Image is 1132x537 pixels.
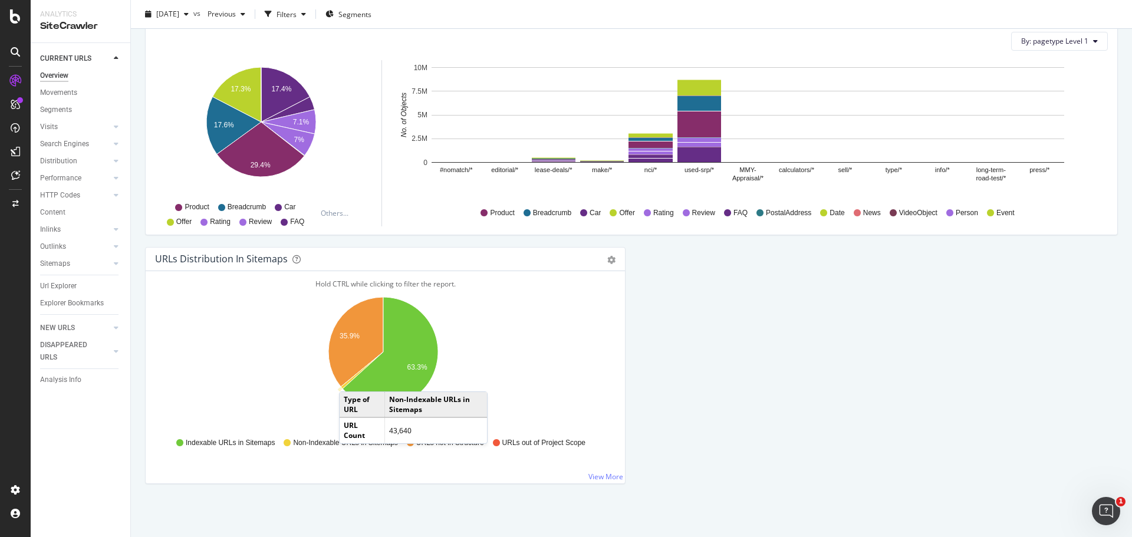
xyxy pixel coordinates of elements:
[186,438,275,448] span: Indexable URLs in Sitemaps
[40,70,122,82] a: Overview
[1092,497,1120,525] iframe: Intercom live chat
[653,208,674,218] span: Rating
[733,208,748,218] span: FAQ
[590,208,601,218] span: Car
[40,258,110,270] a: Sitemaps
[40,138,110,150] a: Search Engines
[271,85,291,93] text: 17.4%
[40,322,110,334] a: NEW URLS
[40,19,121,33] div: SiteCrawler
[412,87,427,95] text: 7.5M
[228,202,266,212] span: Breadcrumb
[396,60,1099,197] svg: A chart.
[40,172,81,185] div: Performance
[193,8,203,18] span: vs
[290,217,304,227] span: FAQ
[592,166,613,173] text: make/*
[40,223,61,236] div: Inlinks
[1029,166,1050,173] text: press/*
[886,166,903,173] text: type/*
[231,85,251,93] text: 17.3%
[407,363,427,371] text: 63.3%
[40,87,122,99] a: Movements
[384,417,487,443] td: 43,640
[40,374,122,386] a: Analysis Info
[490,208,514,218] span: Product
[40,258,70,270] div: Sitemaps
[384,392,487,417] td: Non-Indexable URLs in Sitemaps
[533,208,571,218] span: Breadcrumb
[260,5,311,24] button: Filters
[956,208,978,218] span: Person
[321,5,376,24] button: Segments
[766,208,811,218] span: PostalAddress
[40,138,89,150] div: Search Engines
[899,208,937,218] span: VideoObject
[976,166,1006,173] text: long-term-
[607,256,616,264] div: gear
[976,174,1006,182] text: road-test/*
[732,174,764,182] text: Appraisal/*
[40,189,110,202] a: HTTP Codes
[293,118,310,126] text: 7.1%
[692,208,715,218] span: Review
[40,121,110,133] a: Visits
[203,5,250,24] button: Previous
[40,104,122,116] a: Segments
[40,172,110,185] a: Performance
[40,280,77,292] div: Url Explorer
[40,374,81,386] div: Analysis Info
[40,339,110,364] a: DISAPPEARED URLS
[440,166,473,173] text: #nomatch/*
[155,290,611,427] svg: A chart.
[40,155,77,167] div: Distribution
[40,104,72,116] div: Segments
[40,9,121,19] div: Analytics
[502,438,585,448] span: URLs out of Project Scope
[412,134,427,143] text: 2.5M
[40,155,110,167] a: Distribution
[739,166,756,173] text: MMY-
[340,392,384,417] td: Type of URL
[996,208,1015,218] span: Event
[40,223,110,236] a: Inlinks
[40,297,104,309] div: Explorer Bookmarks
[249,217,272,227] span: Review
[176,217,192,227] span: Offer
[491,166,519,173] text: editorial/*
[40,87,77,99] div: Movements
[156,9,179,19] span: 2025 Sep. 21st
[155,253,288,265] div: URLs Distribution in Sitemaps
[685,166,715,173] text: used-srp/*
[40,121,58,133] div: Visits
[40,70,68,82] div: Overview
[40,52,110,65] a: CURRENT URLS
[1021,36,1088,46] span: By: pagetype Level 1
[414,64,427,72] text: 10M
[40,206,122,219] a: Content
[321,208,354,218] div: Others...
[293,438,397,448] span: Non-Indexable URLs in Sitemaps
[619,208,634,218] span: Offer
[340,332,360,340] text: 35.9%
[277,9,297,19] div: Filters
[40,52,91,65] div: CURRENT URLS
[40,297,122,309] a: Explorer Bookmarks
[251,161,271,169] text: 29.4%
[1116,497,1126,506] span: 1
[644,166,657,173] text: nci/*
[779,166,815,173] text: calculators/*
[588,472,623,482] a: View More
[830,208,844,218] span: Date
[40,241,66,253] div: Outlinks
[40,189,80,202] div: HTTP Codes
[40,280,122,292] a: Url Explorer
[210,217,231,227] span: Rating
[423,159,427,167] text: 0
[203,9,236,19] span: Previous
[40,339,100,364] div: DISAPPEARED URLS
[284,202,295,212] span: Car
[863,208,881,218] span: News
